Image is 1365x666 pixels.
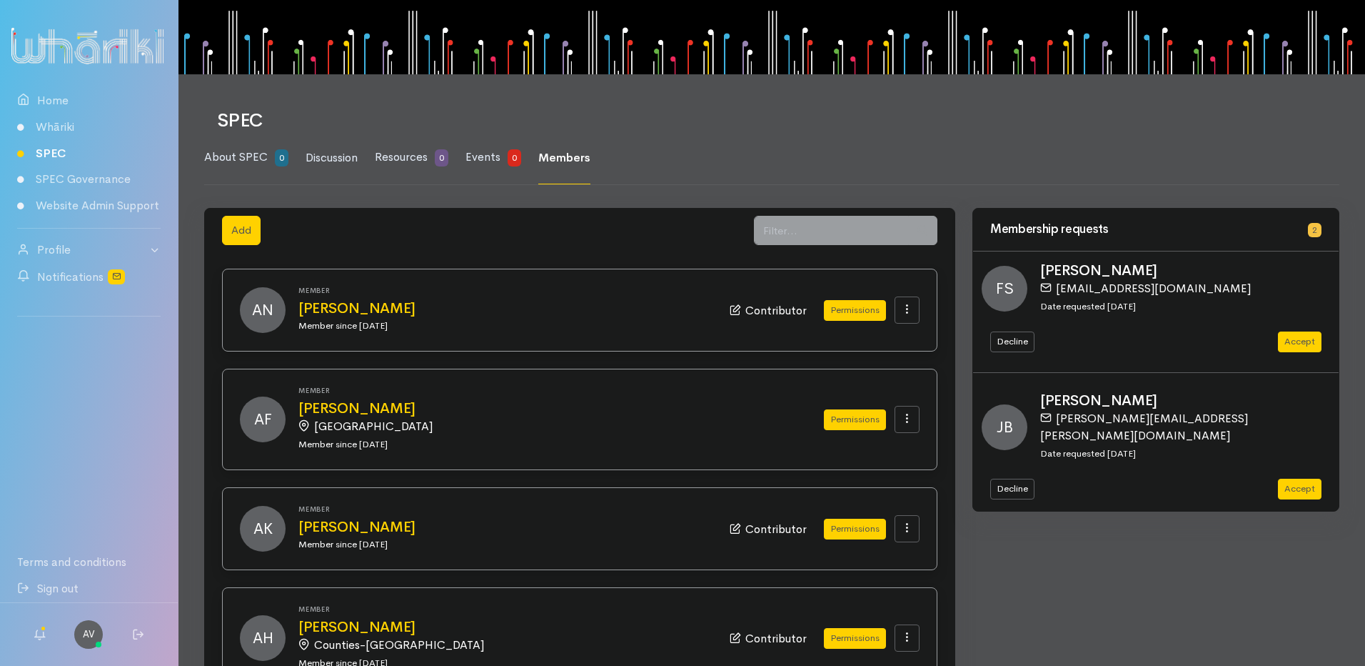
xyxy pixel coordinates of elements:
h6: Member [298,287,712,294]
div: [EMAIL_ADDRESS][DOMAIN_NAME] [1040,279,1321,297]
span: 0 [275,149,288,166]
div: Contributor [730,520,807,538]
span: Resources [375,149,428,164]
button: Permissions [824,300,886,321]
small: Member since [DATE] [298,319,388,332]
span: AF [240,397,286,442]
a: [PERSON_NAME] [298,520,712,535]
a: Members [538,132,590,184]
div: [PERSON_NAME][EMAIL_ADDRESS][PERSON_NAME][DOMAIN_NAME] [1040,409,1321,444]
span: Events [465,149,500,164]
span: AN [240,287,286,333]
small: Member since [DATE] [298,438,388,450]
a: [PERSON_NAME] [298,620,712,635]
a: [PERSON_NAME] [298,401,790,417]
a: Resources 0 [375,131,448,184]
span: FS [982,266,1027,312]
h6: Member [298,605,712,613]
a: Events 0 [465,131,521,184]
button: Accept [1278,332,1321,352]
h2: [PERSON_NAME] [1040,263,1330,279]
span: About SPEC [204,149,268,164]
button: Permissions [824,519,886,540]
span: AH [240,615,286,661]
span: 2 [1308,223,1321,237]
div: [GEOGRAPHIC_DATA] [298,417,781,435]
span: Members [538,150,590,165]
div: Contributor [730,301,807,319]
button: Permissions [824,628,886,649]
button: Add [222,216,261,245]
h2: [PERSON_NAME] [1040,393,1330,409]
h6: Member [298,505,712,513]
div: Counties-[GEOGRAPHIC_DATA] [298,635,704,654]
span: 0 [508,149,521,166]
small: Date requested [DATE] [1040,447,1136,459]
button: Decline [990,479,1034,499]
small: Date requested [DATE] [1040,300,1136,312]
h1: SPEC [217,111,1322,131]
button: Permissions [824,409,886,430]
a: AV [74,620,103,649]
input: Filter... [754,216,909,245]
span: Discussion [306,150,358,165]
a: About SPEC 0 [204,131,288,184]
span: JB [982,404,1027,450]
div: Contributor [730,629,807,647]
h3: Membership requests [990,223,1299,237]
button: Decline [990,332,1034,352]
a: Discussion [306,132,358,184]
span: 0 [435,149,448,166]
button: Accept [1278,479,1321,499]
h6: Member [298,387,790,394]
a: [PERSON_NAME] [298,301,712,317]
small: Member since [DATE] [298,538,388,550]
span: AK [240,506,286,552]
